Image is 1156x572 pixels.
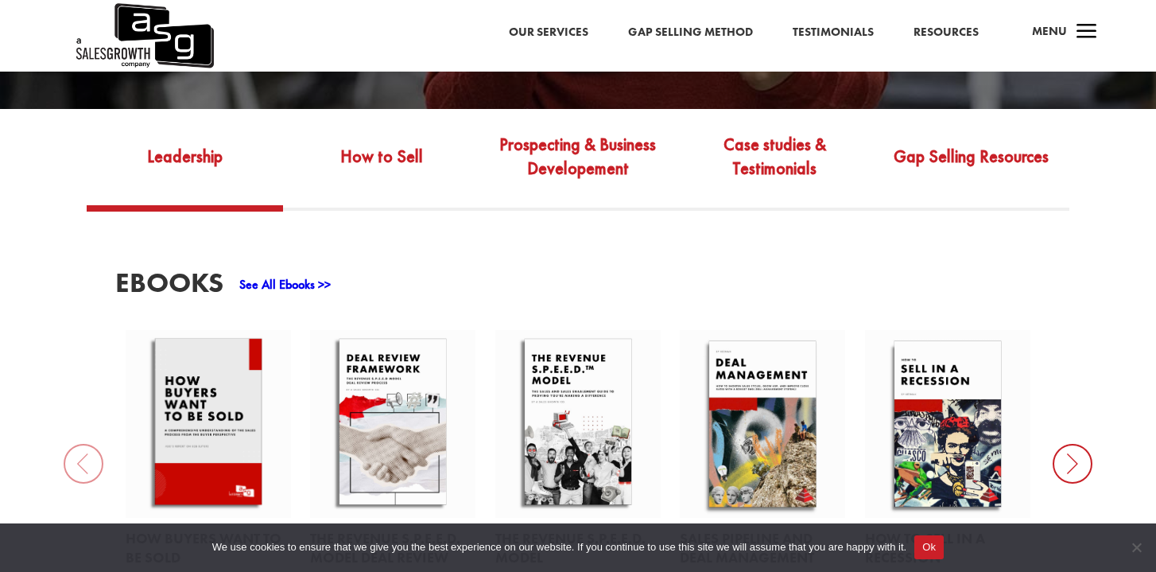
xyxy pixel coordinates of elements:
[873,130,1069,205] a: Gap Selling Resources
[509,22,588,43] a: Our Services
[479,130,676,205] a: Prospecting & Business Developement
[628,22,753,43] a: Gap Selling Method
[212,539,906,555] span: We use cookies to ensure that we give you the best experience on our website. If you continue to ...
[1071,17,1103,49] span: a
[793,22,874,43] a: Testimonials
[283,130,479,205] a: How to Sell
[914,22,979,43] a: Resources
[677,130,873,205] a: Case studies & Testimonials
[1128,539,1144,555] span: No
[87,130,283,205] a: Leadership
[115,269,223,305] h3: EBooks
[239,276,331,293] a: See All Ebooks >>
[914,535,944,559] button: Ok
[1032,23,1067,39] span: Menu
